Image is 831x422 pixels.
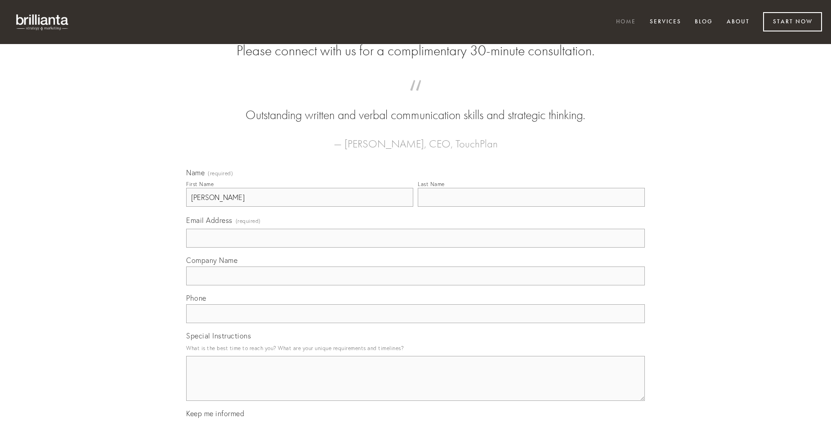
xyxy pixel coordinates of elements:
div: Last Name [418,181,445,187]
div: First Name [186,181,214,187]
span: Keep me informed [186,409,244,418]
span: “ [201,89,630,107]
span: Phone [186,293,206,302]
span: Name [186,168,205,177]
span: Company Name [186,256,237,265]
a: Services [644,15,687,30]
a: Blog [689,15,719,30]
a: Home [610,15,642,30]
span: Email Address [186,216,232,225]
img: brillianta - research, strategy, marketing [9,9,76,35]
h2: Please connect with us for a complimentary 30-minute consultation. [186,42,645,59]
a: About [721,15,755,30]
figcaption: — [PERSON_NAME], CEO, TouchPlan [201,124,630,153]
span: (required) [236,215,261,227]
blockquote: Outstanding written and verbal communication skills and strategic thinking. [201,89,630,124]
a: Start Now [763,12,822,31]
span: Special Instructions [186,331,251,340]
p: What is the best time to reach you? What are your unique requirements and timelines? [186,342,645,354]
span: (required) [208,171,233,176]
